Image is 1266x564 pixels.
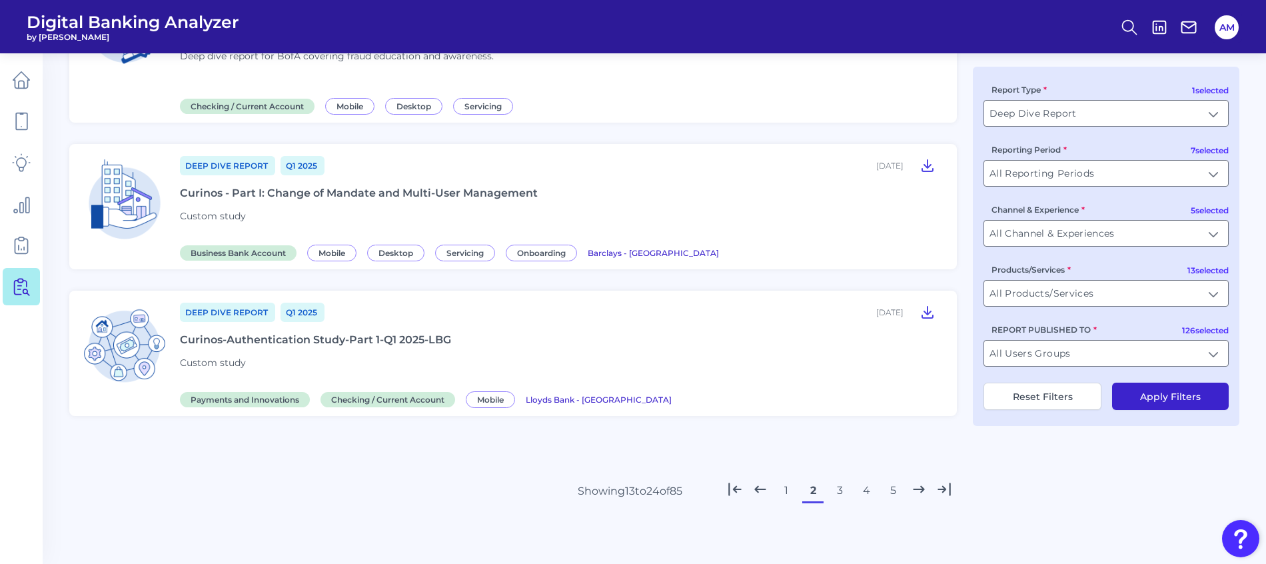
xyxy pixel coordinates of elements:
[466,393,520,405] a: Mobile
[983,383,1101,410] button: Reset Filters
[180,156,275,175] a: Deep Dive Report
[991,265,1071,275] label: Products/Services
[180,357,246,369] span: Custom study
[453,99,518,112] a: Servicing
[435,246,500,259] a: Servicing
[325,98,374,115] span: Mobile
[180,333,451,346] div: Curinos-Authentication Study-Part 1-Q1 2025-LBG
[876,161,904,171] div: [DATE]
[435,245,495,261] span: Servicing
[385,98,442,115] span: Desktop
[991,85,1047,95] label: Report Type
[320,393,460,405] a: Checking / Current Account
[588,248,719,258] span: Barclays - [GEOGRAPHIC_DATA]
[307,245,356,261] span: Mobile
[180,303,275,322] a: Deep Dive Report
[856,480,877,501] button: 4
[1222,520,1259,557] button: Open Resource Center
[578,485,682,497] div: Showing 13 to 24 of 85
[180,210,246,222] span: Custom study
[991,145,1067,155] label: Reporting Period
[829,480,850,501] button: 3
[367,245,424,261] span: Desktop
[325,99,380,112] a: Mobile
[1215,15,1239,39] button: AM
[367,246,430,259] a: Desktop
[307,246,362,259] a: Mobile
[180,245,297,261] span: Business Bank Account
[876,307,904,317] div: [DATE]
[80,155,169,244] img: Business Bank Account
[991,205,1085,215] label: Channel & Experience
[882,480,904,501] button: 5
[27,32,239,42] span: by [PERSON_NAME]
[802,480,824,501] button: 2
[466,391,515,408] span: Mobile
[180,50,494,62] p: Deep dive report for BofA covering fraud education and awareness.
[180,393,315,405] a: Payments and Innovations
[27,12,239,32] span: Digital Banking Analyzer
[526,393,672,405] a: Lloyds Bank - [GEOGRAPHIC_DATA]
[453,98,513,115] span: Servicing
[180,392,310,407] span: Payments and Innovations
[991,325,1097,335] label: REPORT PUBLISHED TO
[180,99,320,112] a: Checking / Current Account
[506,246,582,259] a: Onboarding
[180,246,302,259] a: Business Bank Account
[281,156,324,175] a: Q1 2025
[588,246,719,259] a: Barclays - [GEOGRAPHIC_DATA]
[385,99,448,112] a: Desktop
[1112,383,1229,410] button: Apply Filters
[180,187,538,199] div: Curinos - Part I: Change of Mandate and Multi-User Management
[281,303,324,322] a: Q1 2025
[80,301,169,391] img: Payments and Innovations
[776,480,797,501] button: 1
[914,155,941,176] button: Curinos - Part I: Change of Mandate and Multi-User Management
[526,395,672,405] span: Lloyds Bank - [GEOGRAPHIC_DATA]
[320,392,455,407] span: Checking / Current Account
[506,245,577,261] span: Onboarding
[180,99,315,114] span: Checking / Current Account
